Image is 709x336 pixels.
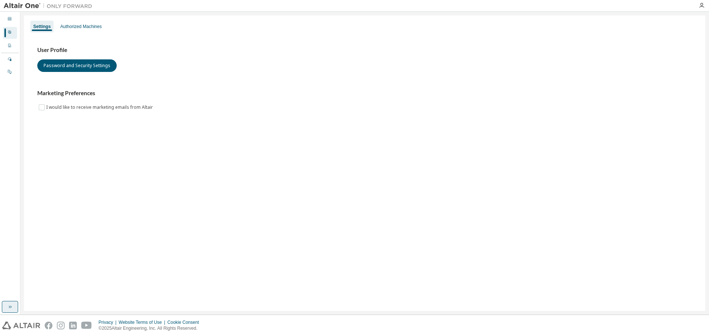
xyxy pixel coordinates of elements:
[37,59,117,72] button: Password and Security Settings
[46,103,154,112] label: I would like to receive marketing emails from Altair
[3,54,17,66] div: Managed
[60,24,102,30] div: Authorized Machines
[45,322,52,329] img: facebook.svg
[57,322,65,329] img: instagram.svg
[3,14,17,25] div: Dashboard
[69,322,77,329] img: linkedin.svg
[37,46,692,54] h3: User Profile
[3,66,17,78] div: On Prem
[3,27,17,39] div: User Profile
[99,325,203,332] p: © 2025 Altair Engineering, Inc. All Rights Reserved.
[2,322,40,329] img: altair_logo.svg
[81,322,92,329] img: youtube.svg
[167,319,203,325] div: Cookie Consent
[99,319,119,325] div: Privacy
[33,24,51,30] div: Settings
[119,319,167,325] div: Website Terms of Use
[4,2,96,10] img: Altair One
[3,40,17,52] div: Company Profile
[37,90,692,97] h3: Marketing Preferences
